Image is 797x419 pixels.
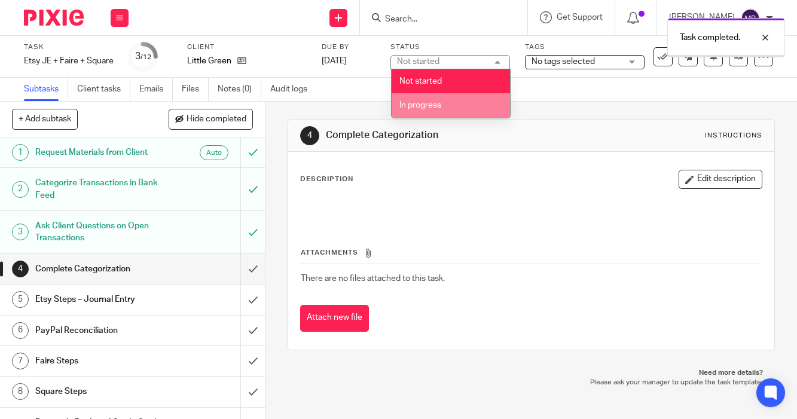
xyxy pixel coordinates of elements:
h1: Complete Categorization [35,260,164,278]
span: In progress [399,101,441,109]
span: Not started [399,77,442,85]
label: Task [24,42,114,52]
p: Little Green [187,55,231,67]
button: Attach new file [300,305,369,332]
a: Emails [139,78,173,101]
a: Audit logs [270,78,316,101]
div: Etsy JE + Faire + Square [24,55,114,67]
div: 2 [12,181,29,198]
p: Description [300,175,353,184]
button: Edit description [679,170,762,189]
div: 1 [12,144,29,161]
img: Pixie [24,10,84,26]
div: 5 [12,291,29,308]
div: Instructions [705,131,762,140]
h1: Ask Client Questions on Open Transactions [35,217,164,247]
label: Status [390,42,510,52]
div: Not started [397,57,439,66]
h1: Categorize Transactions in Bank Feed [35,174,164,204]
h1: Request Materials from Client [35,143,164,161]
div: 7 [12,353,29,369]
h1: PayPal Reconciliation [35,322,164,340]
span: No tags selected [532,57,595,66]
img: svg%3E [741,8,760,27]
a: Client tasks [77,78,130,101]
div: 8 [12,383,29,400]
div: 4 [300,126,319,145]
div: 6 [12,322,29,339]
h1: Complete Categorization [326,129,557,142]
h1: Etsy Steps – Journal Entry [35,290,164,308]
span: Attachments [301,249,358,256]
span: There are no files attached to this task. [301,274,445,283]
span: [DATE] [322,57,347,65]
div: 3 [135,50,151,63]
label: Client [187,42,307,52]
button: Hide completed [169,109,253,129]
h1: Square Steps [35,383,164,400]
h1: Faire Steps [35,352,164,370]
p: Please ask your manager to update the task template. [300,378,763,387]
a: Notes (0) [218,78,261,101]
button: + Add subtask [12,109,78,129]
small: /12 [141,54,151,60]
span: Hide completed [187,115,246,124]
input: Search [384,14,491,25]
label: Due by [322,42,375,52]
div: 4 [12,261,29,277]
div: 3 [12,224,29,240]
p: Task completed. [680,32,740,44]
p: Need more details? [300,368,763,378]
a: Files [182,78,209,101]
div: Auto [200,145,228,160]
a: Subtasks [24,78,68,101]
